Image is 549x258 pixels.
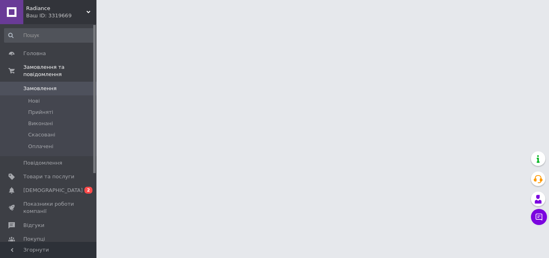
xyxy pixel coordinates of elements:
[28,143,53,150] span: Оплачені
[23,173,74,180] span: Товари та послуги
[23,187,83,194] span: [DEMOGRAPHIC_DATA]
[28,109,53,116] span: Прийняті
[26,12,96,19] div: Ваш ID: 3319669
[23,50,46,57] span: Головна
[26,5,86,12] span: Radiance
[4,28,95,43] input: Пошук
[28,120,53,127] span: Виконані
[23,222,44,229] span: Відгуки
[531,209,547,225] button: Чат з покупцем
[23,200,74,215] span: Показники роботи компанії
[23,235,45,243] span: Покупці
[23,85,57,92] span: Замовлення
[23,159,62,167] span: Повідомлення
[23,64,96,78] span: Замовлення та повідомлення
[28,131,55,138] span: Скасовані
[84,187,92,194] span: 2
[28,97,40,105] span: Нові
